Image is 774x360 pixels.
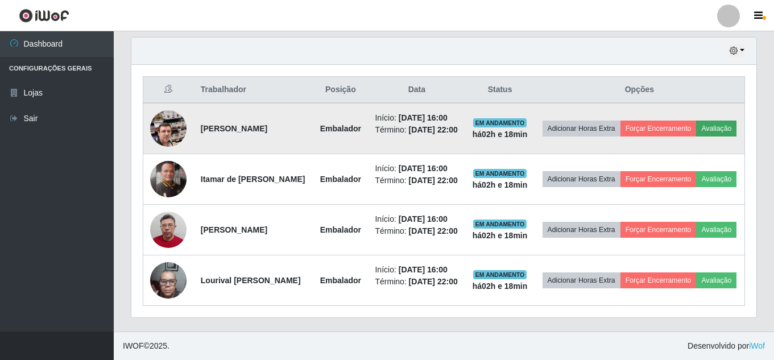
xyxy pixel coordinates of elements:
[409,226,458,235] time: [DATE] 22:00
[543,121,620,136] button: Adicionar Horas Extra
[399,113,448,122] time: [DATE] 16:00
[535,77,745,104] th: Opções
[473,231,528,240] strong: há 02 h e 18 min
[201,175,305,184] strong: Itamar de [PERSON_NAME]
[201,276,301,285] strong: Lourival [PERSON_NAME]
[749,341,765,350] a: iWof
[409,125,458,134] time: [DATE] 22:00
[399,164,448,173] time: [DATE] 16:00
[465,77,535,104] th: Status
[320,225,361,234] strong: Embalador
[320,276,361,285] strong: Embalador
[201,124,267,133] strong: [PERSON_NAME]
[473,130,528,139] strong: há 02 h e 18 min
[620,121,697,136] button: Forçar Encerramento
[375,175,458,187] li: Término:
[543,272,620,288] button: Adicionar Horas Extra
[375,163,458,175] li: Início:
[620,272,697,288] button: Forçar Encerramento
[473,220,527,229] span: EM ANDAMENTO
[473,118,527,127] span: EM ANDAMENTO
[696,121,736,136] button: Avaliação
[543,222,620,238] button: Adicionar Horas Extra
[313,77,368,104] th: Posição
[473,180,528,189] strong: há 02 h e 18 min
[399,214,448,224] time: [DATE] 16:00
[368,77,465,104] th: Data
[473,169,527,178] span: EM ANDAMENTO
[688,340,765,352] span: Desenvolvido por
[150,206,187,254] img: 1729117608553.jpeg
[696,171,736,187] button: Avaliação
[620,171,697,187] button: Forçar Encerramento
[375,112,458,124] li: Início:
[150,256,187,304] img: 1752365039975.jpeg
[123,340,169,352] span: © 2025 .
[409,277,458,286] time: [DATE] 22:00
[320,124,361,133] strong: Embalador
[375,124,458,136] li: Término:
[201,225,267,234] strong: [PERSON_NAME]
[696,272,736,288] button: Avaliação
[375,276,458,288] li: Término:
[543,171,620,187] button: Adicionar Horas Extra
[473,282,528,291] strong: há 02 h e 18 min
[473,270,527,279] span: EM ANDAMENTO
[696,222,736,238] button: Avaliação
[150,161,187,197] img: 1745442730986.jpeg
[375,213,458,225] li: Início:
[409,176,458,185] time: [DATE] 22:00
[375,225,458,237] li: Término:
[123,341,144,350] span: IWOF
[620,222,697,238] button: Forçar Encerramento
[150,96,187,161] img: 1699235527028.jpeg
[399,265,448,274] time: [DATE] 16:00
[194,77,313,104] th: Trabalhador
[320,175,361,184] strong: Embalador
[19,9,69,23] img: CoreUI Logo
[375,264,458,276] li: Início:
